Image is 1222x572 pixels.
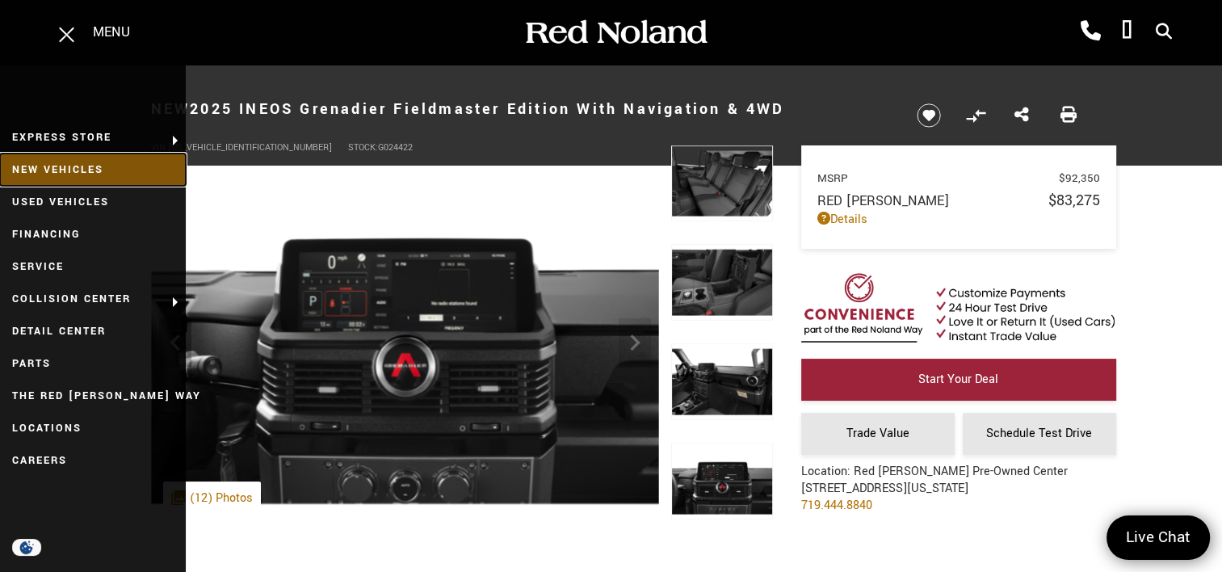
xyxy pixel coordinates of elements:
a: 719.444.8840 [801,497,872,514]
img: New 2025 Black INEOS Fieldmaster Edition image 12 [151,145,659,527]
h1: 2025 INEOS Grenadier Fieldmaster Edition With Navigation & 4WD [151,77,890,141]
a: Share this New 2025 INEOS Grenadier Fieldmaster Edition With Navigation & 4WD [1014,105,1029,126]
a: Red [PERSON_NAME] $83,275 [817,190,1100,211]
button: Save vehicle [911,103,947,128]
span: Stock: [348,141,378,154]
span: Start Your Deal [918,371,998,388]
section: Click to Open Cookie Consent Modal [8,539,45,556]
img: New 2025 Black INEOS Fieldmaster Edition image 9 [671,145,773,222]
img: New 2025 Black INEOS Fieldmaster Edition image 10 [671,244,773,321]
a: MSRP $92,350 [817,170,1100,186]
img: Red Noland Auto Group [523,19,708,47]
a: Schedule Test Drive [963,413,1116,455]
div: Location: Red [PERSON_NAME] Pre-Owned Center [STREET_ADDRESS][US_STATE] [801,463,1068,526]
button: Compare Vehicle [964,103,988,128]
img: New 2025 Black INEOS Fieldmaster Edition image 11 [671,343,773,420]
span: MSRP [817,170,1059,186]
span: Schedule Test Drive [986,425,1092,442]
span: Live Chat [1118,527,1199,549]
span: $83,275 [1048,190,1100,211]
a: Start Your Deal [801,359,1116,401]
span: G024422 [378,141,413,154]
img: Opt-Out Icon [8,539,45,556]
div: (12) Photos [163,482,261,515]
span: [US_VEHICLE_IDENTIFICATION_NUMBER] [168,141,332,154]
a: Details [817,211,1100,228]
a: Live Chat [1107,515,1210,560]
span: $92,350 [1059,170,1100,186]
img: New 2025 Black INEOS Fieldmaster Edition image 12 [671,443,773,519]
span: Trade Value [846,425,909,442]
a: Print this New 2025 INEOS Grenadier Fieldmaster Edition With Navigation & 4WD [1060,105,1077,126]
span: Red [PERSON_NAME] [817,191,1048,210]
a: Trade Value [801,413,955,455]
